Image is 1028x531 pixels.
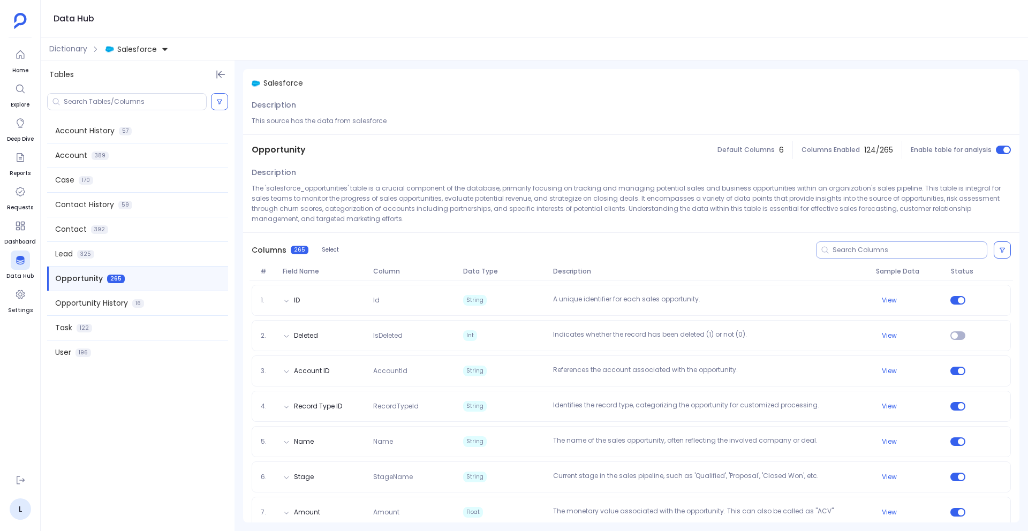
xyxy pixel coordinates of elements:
span: Task [55,322,72,333]
span: Salesforce [263,78,303,89]
button: Amount [294,508,320,517]
a: L [10,498,31,520]
span: String [463,366,487,376]
span: 265 [291,246,308,254]
button: View [882,437,897,446]
a: Explore [11,79,30,109]
span: 389 [92,151,109,160]
span: Description [549,267,872,276]
span: Columns Enabled [802,146,860,154]
span: Contact [55,224,87,235]
span: Enable table for analysis [911,146,992,154]
button: Name [294,437,314,446]
button: View [882,402,897,411]
span: 57 [119,127,132,135]
button: View [882,296,897,305]
span: Amount [369,508,459,517]
span: 4. [256,402,279,411]
button: View [882,473,897,481]
span: 3. [256,367,279,375]
span: Case [55,175,74,186]
span: Lead [55,248,73,260]
span: 124 / 265 [864,145,893,156]
span: Data Hub [6,272,34,280]
span: Home [11,66,30,75]
span: Float [463,507,483,518]
span: Opportunity History [55,298,128,309]
span: AccountId [369,367,459,375]
span: String [463,295,487,306]
span: Requests [7,203,33,212]
button: Deleted [294,331,318,340]
span: User [55,347,71,358]
span: Opportunity [55,273,103,284]
span: 7. [256,508,279,517]
span: Data Type [459,267,549,276]
p: Identifies the record type, categorizing the opportunity for customized processing. [549,401,871,412]
span: Salesforce [117,44,157,55]
span: Field Name [278,267,368,276]
span: 6 [779,145,784,156]
span: 325 [77,250,94,259]
span: 170 [79,176,93,185]
button: View [882,508,897,517]
span: 392 [91,225,108,234]
span: Account History [55,125,115,136]
span: 16 [132,299,144,308]
input: Search Tables/Columns [64,97,206,106]
span: Default Columns [717,146,775,154]
a: Settings [8,285,33,315]
p: Current stage in the sales pipeline, such as 'Qualified', 'Proposal', 'Closed Won', etc. [549,472,871,482]
span: Deep Dive [7,135,34,143]
span: RecordTypeId [369,402,459,411]
span: Status [947,267,977,276]
input: Search Columns [833,246,987,254]
span: StageName [369,473,459,481]
span: Explore [11,101,30,109]
span: 6. [256,473,279,481]
span: Id [369,296,459,305]
button: View [882,331,897,340]
span: Dashboard [4,238,36,246]
button: Select [315,243,346,257]
span: Description [252,100,296,111]
span: Sample Data [872,267,947,276]
span: Opportunity [252,143,306,156]
span: 122 [77,324,92,332]
span: String [463,472,487,482]
p: This source has the data from salesforce [252,116,1011,126]
a: Data Hub [6,251,34,280]
p: The name of the sales opportunity, often reflecting the involved company or deal. [549,436,871,447]
button: Record Type ID [294,402,342,411]
a: Dashboard [4,216,36,246]
span: 59 [118,201,132,209]
span: IsDeleted [369,331,459,340]
span: 1. [256,296,279,305]
span: Description [252,167,296,178]
span: String [463,401,487,412]
span: 265 [107,275,125,283]
p: References the account associated with the opportunity. [549,366,871,376]
span: Settings [8,306,33,315]
button: Stage [294,473,314,481]
button: Hide Tables [213,67,228,82]
span: Columns [252,245,286,256]
img: salesforce.svg [105,45,114,54]
img: petavue logo [14,13,27,29]
button: Salesforce [103,41,171,58]
span: Contact History [55,199,114,210]
span: 196 [75,348,91,357]
span: Account [55,150,87,161]
button: ID [294,296,300,305]
a: Home [11,45,30,75]
a: Deep Dive [7,113,34,143]
div: Tables [41,60,235,89]
span: Name [369,437,459,446]
a: Reports [10,148,31,178]
h1: Data Hub [54,11,94,26]
button: Account ID [294,367,329,375]
button: View [882,367,897,375]
span: # [256,267,278,276]
span: Dictionary [49,43,87,55]
img: salesforce.svg [252,79,260,88]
